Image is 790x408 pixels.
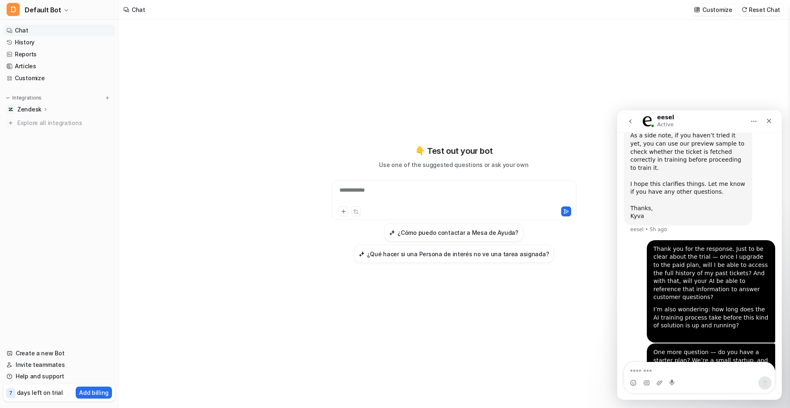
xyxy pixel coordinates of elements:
[7,3,20,16] span: D
[3,371,115,382] a: Help and support
[13,94,128,110] div: Thanks, Kyva
[13,117,50,122] div: eesel • 5h ago
[7,130,158,234] div: Marcelo says…
[7,119,15,127] img: explore all integrations
[359,251,365,257] img: ¿Qué hacer si una Persona de interés no ve una tarea asignada?
[354,245,554,263] button: ¿Qué hacer si una Persona de interés no ve una tarea asignada?¿Qué hacer si una Persona de interé...
[36,238,151,311] div: One more question — do you have a starter plan? We’re a small startup, and paying $800 per month ...
[3,72,115,84] a: Customize
[52,269,59,276] button: Start recording
[30,130,158,233] div: Thank you for the response. Just to be clear about the trial — once I upgrade to the paid plan, w...
[389,229,395,236] img: ¿Cómo puedo contactar a Mesa de Ayuda?
[617,110,782,400] iframe: Intercom live chat
[76,387,112,399] button: Add billing
[132,5,145,14] div: Chat
[25,4,61,16] span: Default Bot
[397,228,518,237] h3: ¿Cómo puedo contactar a Mesa de Ayuda?
[3,60,115,72] a: Articles
[13,269,19,276] button: Emoji picker
[379,160,528,169] p: Use one of the suggested questions or ask your own
[692,4,735,16] button: Customize
[3,25,115,36] a: Chat
[36,135,151,191] div: Thank you for the response. Just to be clear about the trial — once I upgrade to the paid plan, w...
[384,223,523,241] button: ¿Cómo puedo contactar a Mesa de Ayuda?¿Cómo puedo contactar a Mesa de Ayuda?
[12,95,42,101] p: Integrations
[36,195,151,227] div: I’m also wondering: how long does the AI training process take before this kind of solution is up...
[702,5,732,14] p: Customize
[105,95,110,101] img: menu_add.svg
[739,4,783,16] button: Reset Chat
[79,388,109,397] p: Add billing
[17,105,42,114] p: Zendesk
[741,7,747,13] img: reset
[3,117,115,129] a: Explore all integrations
[17,116,112,130] span: Explore all integrations
[141,266,154,279] button: Send a message…
[5,95,11,101] img: expand menu
[13,70,128,94] div: I hope this clarifies things. Let me know if you have any other questions. ​
[39,269,46,276] button: Upload attachment
[7,233,158,325] div: Marcelo says…
[17,388,63,397] p: days left on trial
[3,49,115,60] a: Reports
[8,107,13,112] img: Zendesk
[367,250,549,258] h3: ¿Qué hacer si una Persona de interés no ve una tarea asignada?
[3,37,115,48] a: History
[13,21,128,70] div: As a side note, if you haven’t tried it yet, you can use our preview sample to check whether the ...
[3,348,115,359] a: Create a new Bot
[3,94,44,102] button: Integrations
[3,359,115,371] a: Invite teammates
[30,233,158,315] div: One more question — do you have a starter plan? We’re a small startup, and paying $800 per month ...
[7,252,158,266] textarea: Message…
[26,269,33,276] button: Gif picker
[415,145,493,157] p: 👇 Test out your bot
[9,389,12,397] p: 7
[694,7,700,13] img: customize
